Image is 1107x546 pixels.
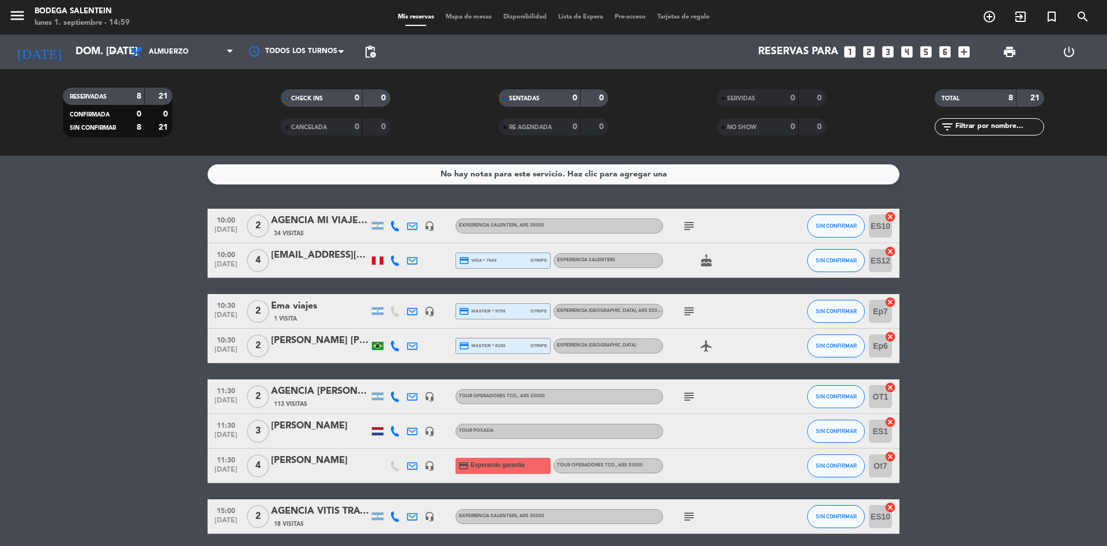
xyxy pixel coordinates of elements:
i: turned_in_not [1045,10,1059,24]
span: 10:00 [212,213,240,226]
span: 113 Visitas [274,400,307,409]
span: , ARS 55000 [636,308,663,313]
span: 18 Visitas [274,519,304,529]
span: 4 [247,249,269,272]
div: [PERSON_NAME] [PERSON_NAME] [271,333,369,348]
span: , ARS 30000 [517,514,544,518]
i: headset_mic [424,511,435,522]
span: Pre-acceso [609,14,652,20]
span: RESERVADAS [70,94,107,100]
span: master * 8150 [459,341,506,351]
span: SIN CONFIRMAR [816,428,857,434]
span: [DATE] [212,517,240,530]
span: [DATE] [212,346,240,359]
i: cancel [884,382,896,393]
i: cake [699,254,713,268]
i: arrow_drop_down [107,45,121,59]
span: SENTADAS [509,96,540,101]
i: looks_one [842,44,857,59]
span: SIN CONFIRMAR [70,125,116,131]
span: Experiencia [GEOGRAPHIC_DATA] [557,343,636,348]
i: cancel [884,451,896,462]
i: looks_6 [937,44,952,59]
span: SIN CONFIRMAR [816,513,857,519]
span: stripe [530,257,547,264]
span: Tour Posada [459,428,494,433]
div: Bodega Salentein [35,6,130,17]
span: Experiencia Salentein [557,258,615,262]
strong: 21 [159,123,170,131]
div: [PERSON_NAME] [271,453,369,468]
div: lunes 1. septiembre - 14:59 [35,17,130,29]
i: subject [682,304,696,318]
i: credit_card [459,341,469,351]
span: 2 [247,214,269,238]
button: SIN CONFIRMAR [807,214,865,238]
strong: 0 [355,123,359,131]
span: Disponibilidad [498,14,552,20]
span: 15:00 [212,503,240,517]
i: credit_card [459,255,469,266]
strong: 0 [790,94,795,102]
i: headset_mic [424,391,435,402]
strong: 0 [790,123,795,131]
div: AGENCIA [PERSON_NAME] WINE CAMP [271,384,369,399]
i: menu [9,7,26,24]
div: Ema viajes [271,299,369,314]
span: 2 [247,505,269,528]
i: cancel [884,211,896,223]
i: subject [682,390,696,404]
div: LOG OUT [1039,35,1098,69]
span: [DATE] [212,311,240,325]
i: headset_mic [424,461,435,471]
span: 4 [247,454,269,477]
input: Filtrar por nombre... [954,121,1044,133]
i: headset_mic [424,221,435,231]
span: RE AGENDADA [509,125,552,130]
span: 3 [247,420,269,443]
span: [DATE] [212,226,240,239]
span: NO SHOW [727,125,756,130]
i: credit_card [458,461,469,471]
div: [EMAIL_ADDRESS][DOMAIN_NAME] [271,248,369,263]
strong: 21 [1030,94,1042,102]
i: [DATE] [9,39,70,65]
span: stripe [530,307,547,315]
span: Tour operadores tco. [459,394,545,398]
i: cancel [884,246,896,257]
span: Mis reservas [392,14,440,20]
strong: 0 [573,94,577,102]
strong: 0 [599,123,606,131]
button: SIN CONFIRMAR [807,300,865,323]
span: 1 Visita [274,314,297,323]
div: AGENCIA VITIS TRAVEL [271,504,369,519]
span: SIN CONFIRMAR [816,223,857,229]
strong: 8 [137,123,141,131]
i: looks_two [861,44,876,59]
i: looks_5 [918,44,933,59]
strong: 8 [1008,94,1013,102]
span: 2 [247,334,269,357]
i: cancel [884,296,896,308]
div: No hay notas para este servicio. Haz clic para agregar una [440,168,667,181]
i: exit_to_app [1014,10,1027,24]
span: pending_actions [363,45,377,59]
span: Experiencia [GEOGRAPHIC_DATA] [557,308,663,313]
i: subject [682,510,696,524]
span: SIN CONFIRMAR [816,462,857,469]
span: 10:30 [212,298,240,311]
span: visa * 7643 [459,255,496,266]
strong: 0 [817,123,824,131]
span: Tarjetas de regalo [652,14,716,20]
strong: 0 [355,94,359,102]
strong: 0 [573,123,577,131]
span: , ARS 55000 [616,463,643,468]
i: credit_card [459,306,469,317]
span: print [1003,45,1016,59]
span: master * 9759 [459,306,506,317]
span: SIN CONFIRMAR [816,308,857,314]
i: add_circle_outline [982,10,996,24]
span: [DATE] [212,466,240,479]
button: SIN CONFIRMAR [807,334,865,357]
button: SIN CONFIRMAR [807,249,865,272]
